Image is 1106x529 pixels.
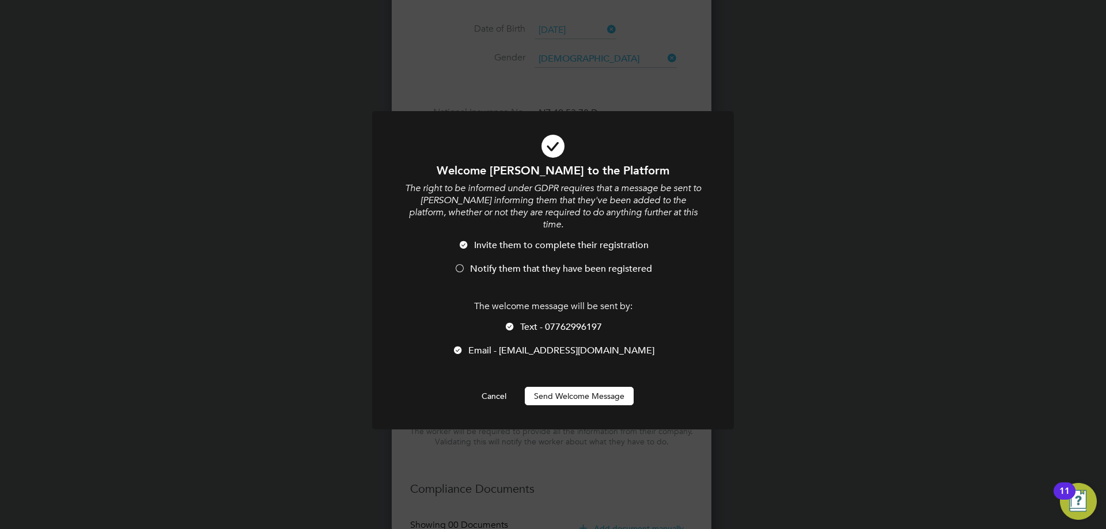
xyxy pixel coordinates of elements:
[405,182,701,230] i: The right to be informed under GDPR requires that a message be sent to [PERSON_NAME] informing th...
[470,263,652,275] span: Notify them that they have been registered
[520,321,602,333] span: Text - 07762996197
[474,239,649,251] span: Invite them to complete their registration
[403,300,703,313] p: The welcome message will be sent by:
[525,387,634,405] button: Send Welcome Message
[403,163,703,178] h1: Welcome [PERSON_NAME] to the Platform
[468,345,654,356] span: Email - [EMAIL_ADDRESS][DOMAIN_NAME]
[1060,483,1097,520] button: Open Resource Center, 11 new notifications
[1059,491,1070,506] div: 11
[472,387,516,405] button: Cancel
